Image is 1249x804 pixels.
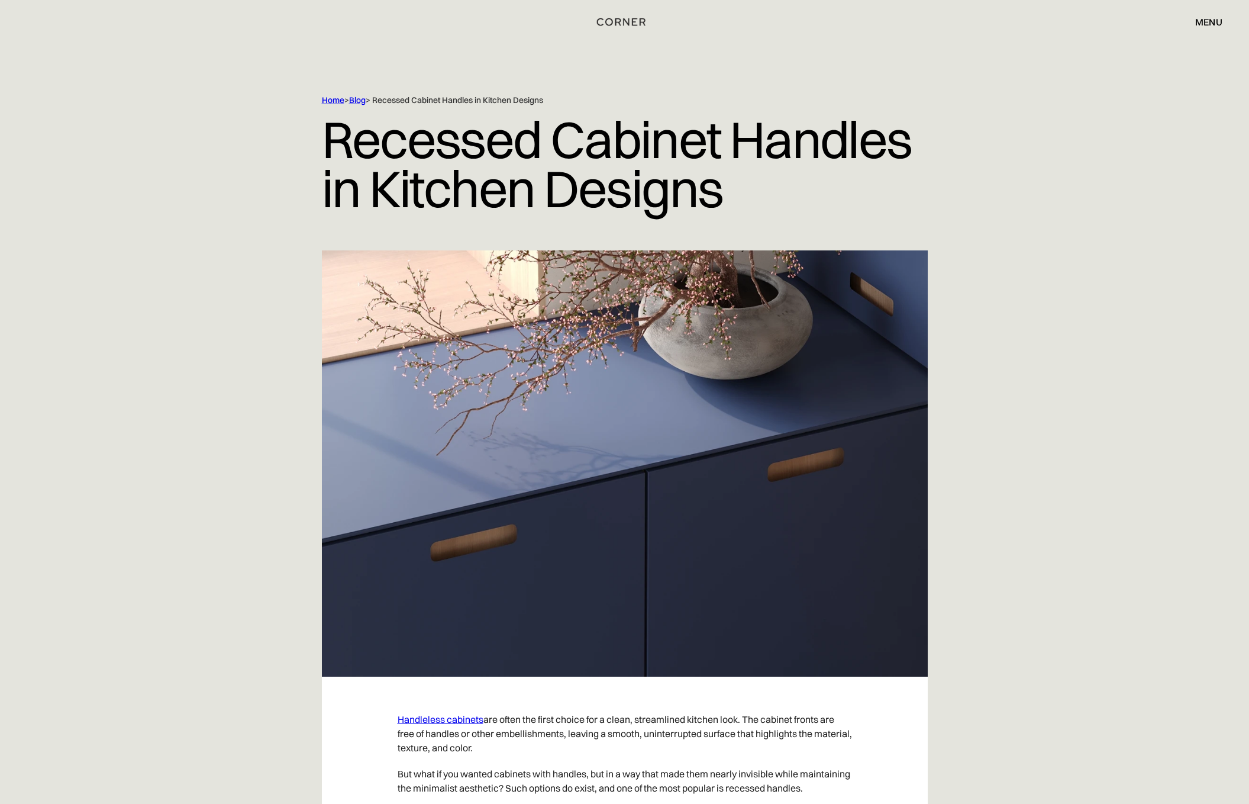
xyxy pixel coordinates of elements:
[398,713,483,725] a: Handleless cabinets
[322,95,878,106] div: > > Recessed Cabinet Handles in Kitchen Designs
[398,761,852,801] p: But what if you wanted cabinets with handles, but in a way that made them nearly invisible while ...
[349,95,366,105] a: Blog
[398,706,852,761] p: are often the first choice for a clean, streamlined kitchen look. The cabinet fronts are free of ...
[322,95,344,105] a: Home
[564,14,685,30] a: home
[1183,12,1222,32] div: menu
[1195,17,1222,27] div: menu
[322,106,928,222] h1: Recessed Cabinet Handles in Kitchen Designs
